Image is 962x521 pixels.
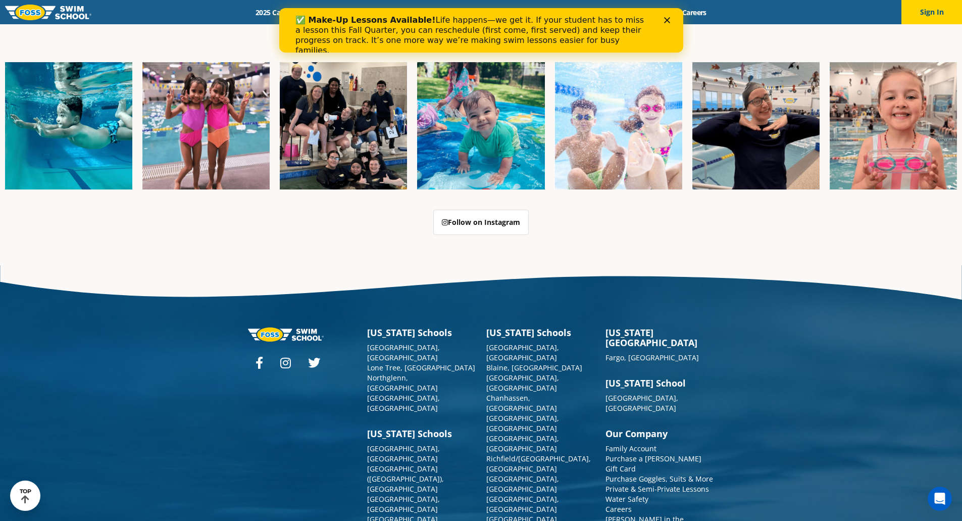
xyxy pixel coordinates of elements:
a: Private & Semi-Private Lessons [605,484,709,494]
h3: [US_STATE] Schools [486,327,595,338]
a: Chanhassen, [GEOGRAPHIC_DATA] [486,393,557,413]
a: Swim Path® Program [352,8,441,17]
b: ✅ Make-Up Lessons Available! [16,7,156,17]
a: [GEOGRAPHIC_DATA], [GEOGRAPHIC_DATA] [486,494,559,514]
div: Close [385,9,395,15]
a: Lone Tree, [GEOGRAPHIC_DATA] [367,363,475,372]
a: Water Safety [605,494,648,504]
img: Fa25-Website-Images-1-600x600.png [5,62,132,190]
a: [GEOGRAPHIC_DATA], [GEOGRAPHIC_DATA] [486,434,559,453]
a: [GEOGRAPHIC_DATA], [GEOGRAPHIC_DATA] [367,393,440,413]
a: About [PERSON_NAME] [441,8,535,17]
a: [GEOGRAPHIC_DATA], [GEOGRAPHIC_DATA] [486,373,559,393]
a: [GEOGRAPHIC_DATA], [GEOGRAPHIC_DATA] [367,343,440,362]
a: Purchase Goggles, Suits & More [605,474,713,484]
a: Careers [605,504,632,514]
a: [GEOGRAPHIC_DATA], [GEOGRAPHIC_DATA] [486,413,559,433]
a: Swim Like [PERSON_NAME] [535,8,642,17]
a: Blaine, [GEOGRAPHIC_DATA] [486,363,582,372]
a: Purchase a [PERSON_NAME] Gift Card [605,454,701,473]
img: FCC_FOSS_GeneralShoot_May_FallCampaign_lowres-9556-600x600.jpg [555,62,682,190]
img: Fa25-Website-Images-600x600.png [417,62,544,190]
a: [GEOGRAPHIC_DATA], [GEOGRAPHIC_DATA] [367,494,440,514]
div: TOP [20,488,31,504]
a: [GEOGRAPHIC_DATA], [GEOGRAPHIC_DATA] [605,393,678,413]
a: [GEOGRAPHIC_DATA], [GEOGRAPHIC_DATA] [486,474,559,494]
a: Fargo, [GEOGRAPHIC_DATA] [605,353,699,362]
img: Fa25-Website-Images-2-600x600.png [280,62,407,190]
h3: [US_STATE] Schools [367,327,476,338]
a: 2025 Calendar [247,8,310,17]
iframe: Intercom live chat [928,487,952,511]
a: Family Account [605,444,656,453]
a: Northglenn, [GEOGRAPHIC_DATA] [367,373,438,393]
img: Fa25-Website-Images-9-600x600.jpg [692,62,820,190]
div: Life happens—we get it. If your student has to miss a lesson this Fall Quarter, you can reschedul... [16,7,372,48]
h3: [US_STATE] Schools [367,429,476,439]
a: Careers [673,8,715,17]
a: Blog [641,8,673,17]
a: [GEOGRAPHIC_DATA] ([GEOGRAPHIC_DATA]), [GEOGRAPHIC_DATA] [367,464,444,494]
img: Foss-logo-horizontal-white.svg [248,327,324,341]
img: FOSS Swim School Logo [5,5,91,20]
img: Fa25-Website-Images-14-600x600.jpg [830,62,957,190]
a: [GEOGRAPHIC_DATA], [GEOGRAPHIC_DATA] [486,343,559,362]
iframe: Intercom live chat banner [279,8,683,53]
a: Schools [310,8,352,17]
h3: Our Company [605,429,715,439]
a: Richfield/[GEOGRAPHIC_DATA], [GEOGRAPHIC_DATA] [486,454,591,473]
h3: [US_STATE][GEOGRAPHIC_DATA] [605,327,715,348]
a: [GEOGRAPHIC_DATA], [GEOGRAPHIC_DATA] [367,444,440,463]
a: Follow on Instagram [433,210,529,235]
img: Fa25-Website-Images-8-600x600.jpg [142,62,270,190]
h3: [US_STATE] School [605,378,715,388]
